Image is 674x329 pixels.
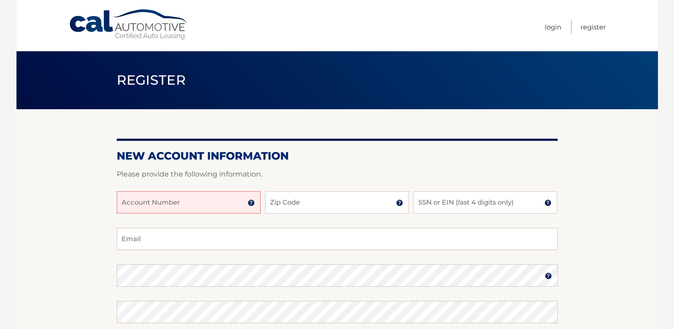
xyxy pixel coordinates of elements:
[117,168,558,181] p: Please provide the following information.
[248,199,255,206] img: tooltip.svg
[413,191,557,214] input: SSN or EIN (last 4 digits only)
[545,272,552,280] img: tooltip.svg
[117,72,186,88] span: Register
[265,191,409,214] input: Zip Code
[545,20,561,34] a: Login
[396,199,403,206] img: tooltip.svg
[117,149,558,163] h2: New Account Information
[544,199,551,206] img: tooltip.svg
[117,228,558,250] input: Email
[69,9,189,41] a: Cal Automotive
[117,191,261,214] input: Account Number
[580,20,606,34] a: Register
